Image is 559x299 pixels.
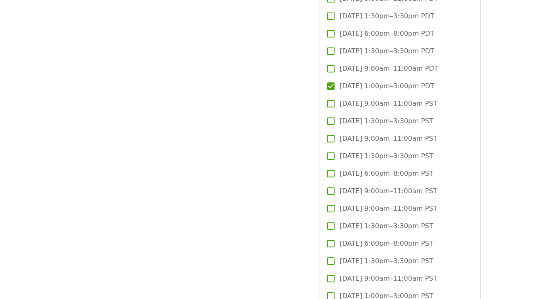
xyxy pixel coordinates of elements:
span: [DATE] 1:00pm–3:00pm PDT [340,81,434,91]
span: [DATE] 9:00am–11:00am PDT [340,64,438,74]
span: [DATE] 1:30pm–3:30pm PDT [340,46,434,56]
span: [DATE] 1:30pm–3:30pm PDT [340,11,434,21]
span: [DATE] 9:00am–11:00am PST [340,134,437,144]
span: [DATE] 1:30pm–3:30pm PST [340,116,433,126]
span: [DATE] 6:00pm–8:00pm PST [340,239,433,249]
span: [DATE] 9:00am–11:00am PST [340,204,437,214]
span: [DATE] 1:30pm–3:30pm PST [340,151,433,161]
span: [DATE] 9:00am–11:00am PST [340,99,437,109]
span: [DATE] 1:30pm–3:30pm PST [340,221,433,231]
span: [DATE] 6:00pm–8:00pm PDT [340,29,434,39]
span: [DATE] 9:00am–11:00am PST [340,274,437,284]
span: [DATE] 9:00am–11:00am PST [340,186,437,196]
span: [DATE] 6:00pm–8:00pm PST [340,169,433,179]
span: [DATE] 1:30pm–3:30pm PST [340,256,433,266]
